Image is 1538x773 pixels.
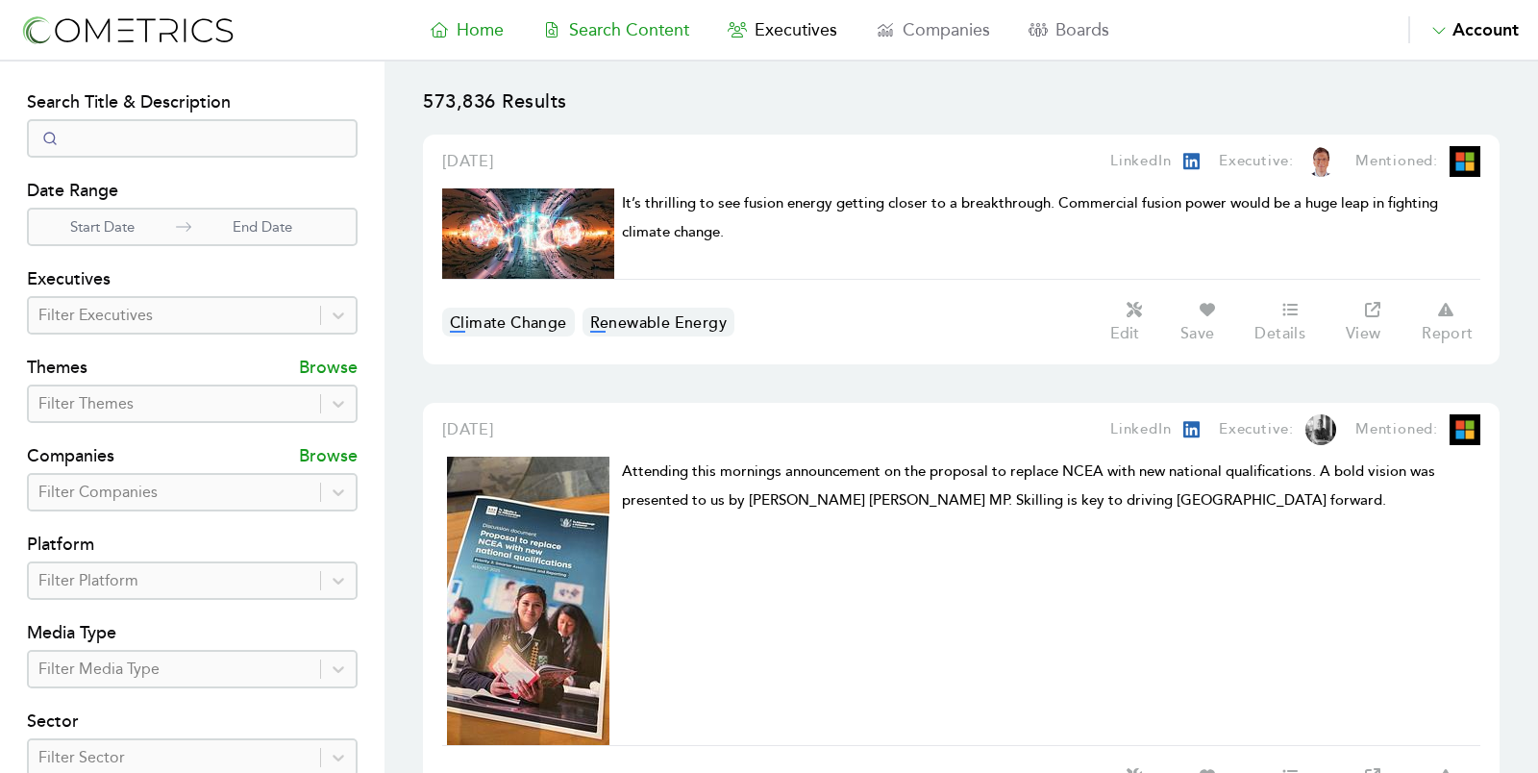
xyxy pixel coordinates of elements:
p: Browse [299,354,358,385]
h4: Executives [27,265,358,296]
a: Details [1245,299,1335,345]
p: Executive: [1219,150,1294,173]
h4: Media Type [27,619,358,650]
a: Companies [856,16,1009,43]
p: Start Date [29,216,176,238]
a: Renewable Energy [583,308,734,337]
h4: Companies [27,442,114,473]
p: LinkedIn [1110,418,1171,441]
span: Account [1452,19,1519,40]
p: Browse [299,442,358,473]
span: Attending this mornings announcement on the proposal to replace NCEA with new national qualificat... [622,462,1435,510]
a: [DATE] [442,418,494,441]
a: Climate Change [442,308,575,337]
p: 573,836 Results [423,88,1500,135]
h4: Date Range [27,177,358,208]
input: Search [27,119,358,158]
button: Edit [1100,299,1170,345]
h4: Platform [27,531,358,561]
a: Search Content [523,16,708,43]
h4: Themes [27,354,87,385]
img: Cometrics Content Result Image [442,188,614,279]
p: View [1346,324,1381,343]
a: View [1335,299,1411,345]
a: Mentioned: [1336,146,1480,177]
a: Mentioned: [1336,414,1480,445]
p: Mentioned: [1355,418,1438,441]
p: End Date [191,216,334,238]
p: Executive: [1219,418,1294,441]
button: Account [1408,16,1519,43]
h4: Search Title & Description [27,88,358,119]
span: Boards [1055,19,1109,40]
span: Companies [903,19,990,40]
a: Home [410,16,523,43]
span: It’s thrilling to see fusion energy getting closer to a breakthrough. Commercial fusion power wou... [622,194,1438,241]
span: Home [457,19,504,40]
span: [DATE] [442,420,494,439]
span: Executives [755,19,837,40]
p: Details [1254,324,1305,343]
p: Report [1422,324,1473,343]
img: Cometrics Content Result Image [447,457,609,745]
h4: Sector [27,708,358,738]
span: Search Content [569,19,689,40]
a: [DATE] [442,150,494,173]
img: logo-refresh-RPX2ODFg.svg [19,12,236,48]
p: LinkedIn [1110,150,1171,173]
span: [DATE] [442,152,494,171]
a: Boards [1009,16,1129,43]
a: Executives [708,16,856,43]
p: Edit [1110,324,1139,343]
p: Mentioned: [1355,150,1438,173]
p: Save [1180,324,1215,343]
